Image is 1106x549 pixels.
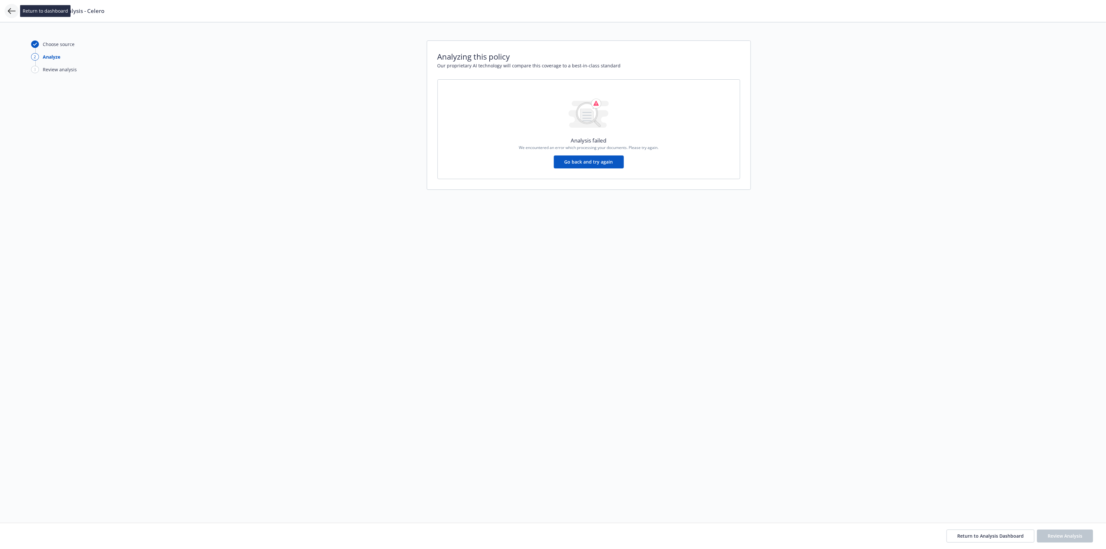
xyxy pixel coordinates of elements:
span: Analysis failed [571,136,607,145]
div: 3 [31,66,39,73]
div: Choose source [43,41,75,48]
span: Analyzing this policy [437,51,740,62]
span: Return to dashboard [23,8,68,15]
button: Review Analysis [1037,530,1093,543]
div: 2 [31,53,39,61]
span: Return to Analysis Dashboard [957,533,1024,539]
div: Review analysis [43,66,77,73]
span: Review Analysis [1048,533,1082,539]
div: Analyze [43,53,60,60]
button: Go back and try again [554,155,624,168]
button: Return to Analysis Dashboard [947,530,1034,543]
span: We encountered an error which processing your documents. Please try again. [519,145,658,150]
span: Our proprietary AI technology will compare this coverage to a best-in-class standard [437,62,740,69]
